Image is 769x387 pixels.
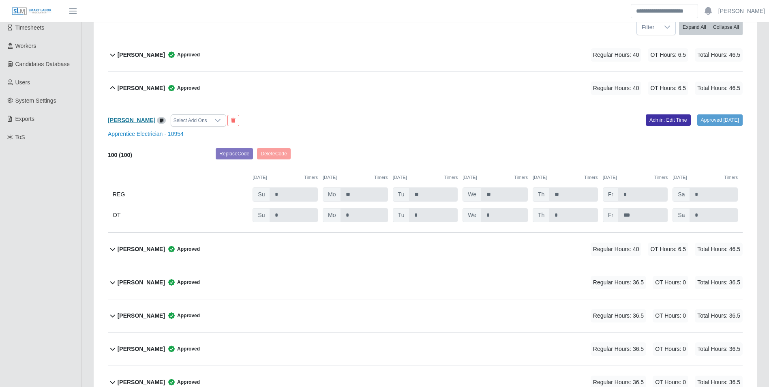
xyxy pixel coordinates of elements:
[15,61,70,67] span: Candidates Database
[444,174,458,181] button: Timers
[118,312,165,320] b: [PERSON_NAME]
[253,187,270,202] span: Su
[108,152,132,158] b: 100 (100)
[463,208,482,222] span: We
[15,43,36,49] span: Workers
[393,174,458,181] div: [DATE]
[165,378,200,386] span: Approved
[113,187,248,202] div: REG
[637,20,659,35] span: Filter
[673,208,690,222] span: Sa
[673,187,690,202] span: Sa
[108,266,743,299] button: [PERSON_NAME] Approved Regular Hours: 36.5 OT Hours: 0 Total Hours: 36.5
[393,208,410,222] span: Tu
[646,114,691,126] a: Admin: Edit Time
[673,174,738,181] div: [DATE]
[374,174,388,181] button: Timers
[679,19,710,35] button: Expand All
[118,51,165,59] b: [PERSON_NAME]
[533,174,598,181] div: [DATE]
[165,312,200,320] span: Approved
[653,276,688,289] span: OT Hours: 0
[709,19,743,35] button: Collapse All
[591,243,642,256] span: Regular Hours: 40
[648,48,688,62] span: OT Hours: 6.5
[697,114,743,126] a: Approved [DATE]
[718,7,765,15] a: [PERSON_NAME]
[603,187,619,202] span: Fr
[165,84,200,92] span: Approved
[631,4,698,18] input: Search
[591,48,642,62] span: Regular Hours: 40
[679,19,743,35] div: bulk actions
[695,342,743,356] span: Total Hours: 36.5
[323,174,388,181] div: [DATE]
[393,187,410,202] span: Tu
[15,24,45,31] span: Timesheets
[108,333,743,365] button: [PERSON_NAME] Approved Regular Hours: 36.5 OT Hours: 0 Total Hours: 36.5
[533,187,550,202] span: Th
[654,174,668,181] button: Timers
[648,243,688,256] span: OT Hours: 6.5
[157,117,166,123] a: View/Edit Notes
[257,148,291,159] button: DeleteCode
[108,131,184,137] a: Apprentice Electrician - 10954
[118,84,165,92] b: [PERSON_NAME]
[165,245,200,253] span: Approved
[653,342,688,356] span: OT Hours: 0
[113,208,248,222] div: OT
[171,115,210,126] div: Select Add Ons
[118,378,165,387] b: [PERSON_NAME]
[695,243,743,256] span: Total Hours: 46.5
[533,208,550,222] span: Th
[11,7,52,16] img: SLM Logo
[108,299,743,332] button: [PERSON_NAME] Approved Regular Hours: 36.5 OT Hours: 0 Total Hours: 36.5
[463,174,528,181] div: [DATE]
[165,345,200,353] span: Approved
[514,174,528,181] button: Timers
[648,82,688,95] span: OT Hours: 6.5
[603,174,668,181] div: [DATE]
[118,278,165,287] b: [PERSON_NAME]
[108,72,743,105] button: [PERSON_NAME] Approved Regular Hours: 40 OT Hours: 6.5 Total Hours: 46.5
[695,276,743,289] span: Total Hours: 36.5
[108,233,743,266] button: [PERSON_NAME] Approved Regular Hours: 40 OT Hours: 6.5 Total Hours: 46.5
[15,116,34,122] span: Exports
[253,174,318,181] div: [DATE]
[695,48,743,62] span: Total Hours: 46.5
[118,345,165,353] b: [PERSON_NAME]
[304,174,318,181] button: Timers
[323,187,341,202] span: Mo
[695,82,743,95] span: Total Hours: 46.5
[108,39,743,71] button: [PERSON_NAME] Approved Regular Hours: 40 OT Hours: 6.5 Total Hours: 46.5
[216,148,253,159] button: ReplaceCode
[463,187,482,202] span: We
[227,115,239,126] button: End Worker & Remove from the Timesheet
[165,51,200,59] span: Approved
[653,309,688,322] span: OT Hours: 0
[603,208,619,222] span: Fr
[253,208,270,222] span: Su
[15,134,25,140] span: ToS
[695,309,743,322] span: Total Hours: 36.5
[118,245,165,254] b: [PERSON_NAME]
[724,174,738,181] button: Timers
[584,174,598,181] button: Timers
[108,117,155,123] a: [PERSON_NAME]
[591,309,646,322] span: Regular Hours: 36.5
[15,97,56,104] span: System Settings
[15,79,30,86] span: Users
[591,276,646,289] span: Regular Hours: 36.5
[323,208,341,222] span: Mo
[591,342,646,356] span: Regular Hours: 36.5
[591,82,642,95] span: Regular Hours: 40
[165,278,200,286] span: Approved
